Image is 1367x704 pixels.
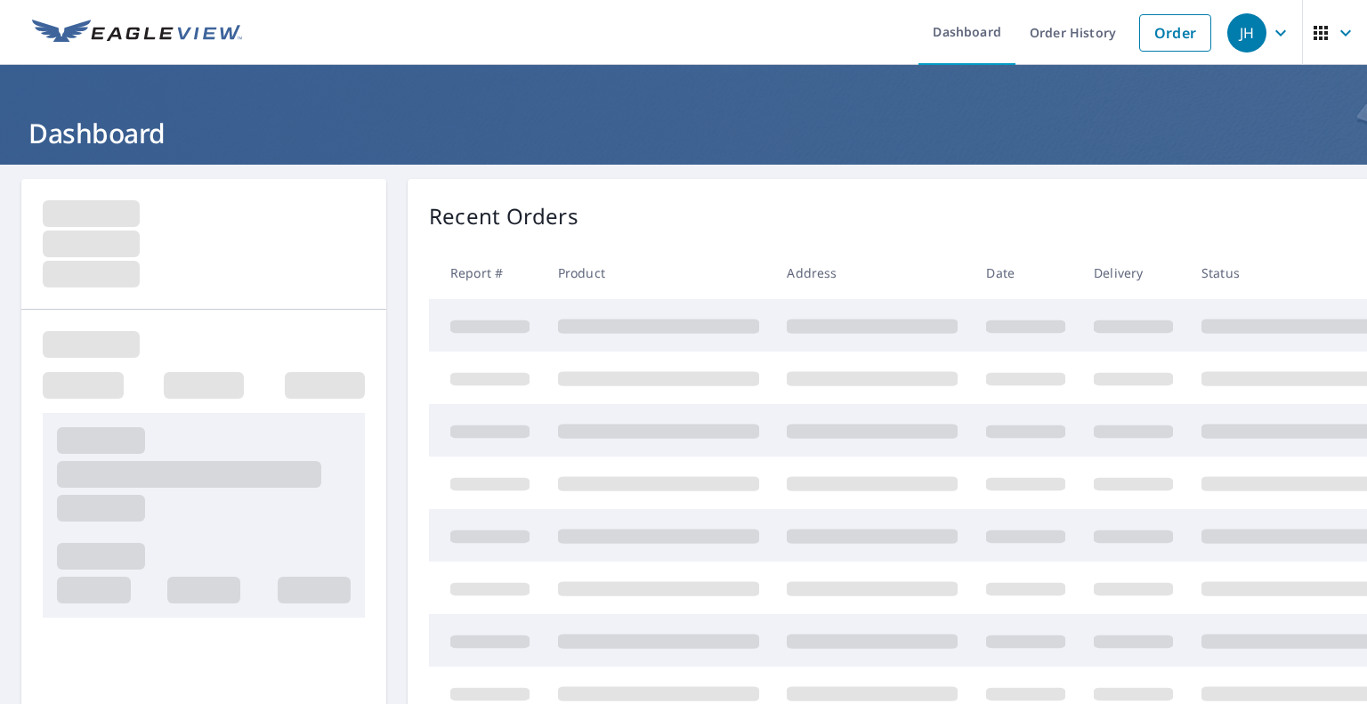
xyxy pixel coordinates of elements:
th: Address [772,247,972,299]
th: Product [544,247,773,299]
th: Delivery [1080,247,1187,299]
img: EV Logo [32,20,242,46]
p: Recent Orders [429,200,578,232]
h1: Dashboard [21,115,1346,151]
th: Report # [429,247,544,299]
div: JH [1227,13,1266,53]
a: Order [1139,14,1211,52]
th: Date [972,247,1080,299]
